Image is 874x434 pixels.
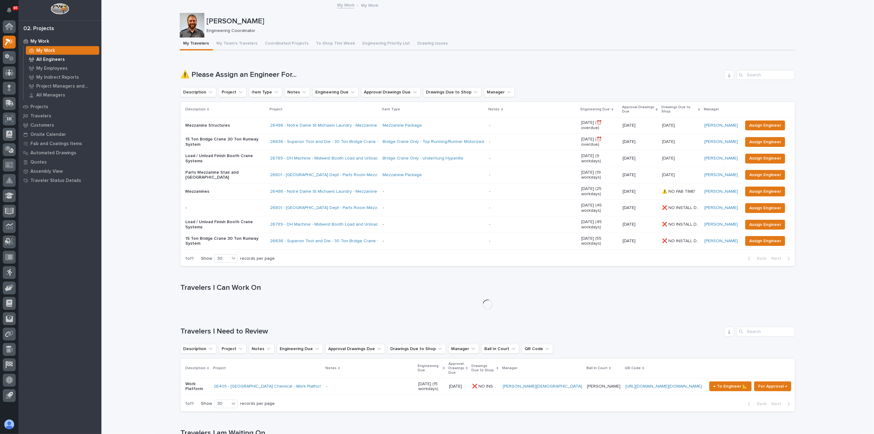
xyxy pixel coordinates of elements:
div: - [489,156,490,161]
div: 30 [215,255,230,262]
span: Back [753,401,766,407]
p: Assembly View [30,169,63,174]
a: 26636 - Superior Tool and Die - 30 Ton Bridge Crane System (2) 15 Ton Double Girder [270,239,441,244]
button: Item Type [249,87,282,97]
button: Approval Drawings Due [325,344,385,354]
div: - [489,205,490,211]
tr: 15 Ton Bridge Crane 30 Ton Runway System26636 - Superior Tool and Die - 30 Ton Bridge Crane Syste... [180,134,795,150]
div: 30 [215,400,230,407]
p: 15 Ton Bridge Crane 30 Ton Runway System [185,137,265,147]
a: 26801 - [GEOGRAPHIC_DATA] Dept - Parts Room Mezzanine and Stairs with Gate [270,205,429,211]
p: Work Platform [185,381,209,392]
a: 26789 - DH Machine - Midwest Booth Load and Unload Station [270,156,393,161]
span: Assign Engineer [749,171,781,179]
span: Assign Engineer [749,155,781,162]
p: Quotes [30,160,47,165]
p: My Employees [36,66,68,71]
a: [PERSON_NAME] [704,156,738,161]
p: My Work [30,39,49,44]
p: [DATE] (45 workdays) [581,203,618,213]
tr: Mezzanines26486 - Notre Dame St Michaels Laundry - Mezzanine Components -- [DATE] (25 workdays)[D... [180,183,795,200]
a: [PERSON_NAME] [704,239,738,244]
span: Back [753,256,766,261]
p: Project [213,365,226,372]
a: My Indirect Reports [24,73,101,81]
p: Traveler Status Details [30,178,81,183]
p: Show [201,401,212,406]
button: My Travelers [180,37,213,50]
p: Item Type [382,106,400,113]
p: [DATE] (45 workdays) [581,219,618,230]
a: My Work [24,46,101,55]
p: Drawings Due to Shop [471,363,495,374]
button: Back [743,401,769,407]
a: Bridge Crane Only - Underhung Hyperlite [383,156,464,161]
button: Notes [285,87,310,97]
button: Assign Engineer [745,203,785,213]
a: [PERSON_NAME] [704,205,738,211]
p: [DATE] (⏰ overdue) [581,120,618,131]
button: Assign Engineer [745,236,785,246]
div: - [326,384,327,389]
p: Fab and Coatings Items [30,141,82,147]
p: Approval Drawings Due [622,104,654,115]
p: Load / Unload Finish Booth Crane Systems [185,219,265,230]
a: Travelers [18,111,101,120]
p: [DATE] [662,138,676,144]
a: [PERSON_NAME] [704,172,738,178]
p: 1 of 1 [180,251,199,266]
p: Notes [325,365,337,372]
a: [PERSON_NAME] [704,123,738,128]
a: My Employees [24,64,101,73]
span: Assign Engineer [749,237,781,245]
button: Project [219,344,246,354]
div: - [489,222,490,227]
button: Manager [448,344,479,354]
p: [DATE] [623,189,657,194]
button: Next [769,401,795,407]
p: - [383,222,484,227]
p: Manager [502,365,518,372]
button: Approval Drawings Due [361,87,421,97]
p: [DATE] (⏰ overdue) [581,137,618,147]
h1: ⚠️ Please Assign an Engineer For... [180,70,722,79]
button: Engineering Priority List [359,37,414,50]
p: Onsite Calendar [30,132,66,137]
a: Fab and Coatings Items [18,139,101,148]
p: [DATE] [449,384,467,389]
p: Engineering Due [581,106,610,113]
button: Engineering Due [277,344,323,354]
p: ❌ NO INSTALL DATE! [662,221,701,227]
span: Assign Engineer [749,221,781,228]
button: Assign Engineer [745,220,785,230]
p: - [383,239,484,244]
div: Search [737,327,795,337]
p: Show [201,256,212,261]
p: Mezzanines [185,189,265,194]
p: ❌ NO INSTALL DATE! [472,383,499,389]
a: My Work [18,37,101,46]
p: Load / Unload Finish Booth Crane Systems [185,153,265,164]
p: Automated Drawings [30,150,76,156]
p: [DATE] [623,172,657,178]
button: Drawings Due to Shop [388,344,446,354]
a: Bridge Crane Only - Top Running/Runner Motorized [383,139,484,144]
div: - [489,139,490,144]
p: ❌ NO INSTALL DATE! [662,237,701,244]
p: - [185,205,265,211]
a: Traveler Status Details [18,176,101,185]
a: My Work [337,1,354,8]
p: [DATE] [662,171,676,178]
div: - [489,123,490,128]
p: [DATE] [662,155,676,161]
button: users-avatar [3,418,16,431]
p: My Work [361,2,378,8]
a: 26486 - Notre Dame St Michaels Laundry - Mezzanine Components [270,123,404,128]
div: - [489,239,490,244]
p: Mezzanine Structures [185,123,265,128]
button: QR Code [522,344,553,354]
p: [DATE] (15 workdays) [418,381,444,392]
a: All Managers [24,91,101,99]
p: 15 Ton Bridge Crane 30 Ton Runway System [185,236,265,247]
button: Assign Engineer [745,120,785,130]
